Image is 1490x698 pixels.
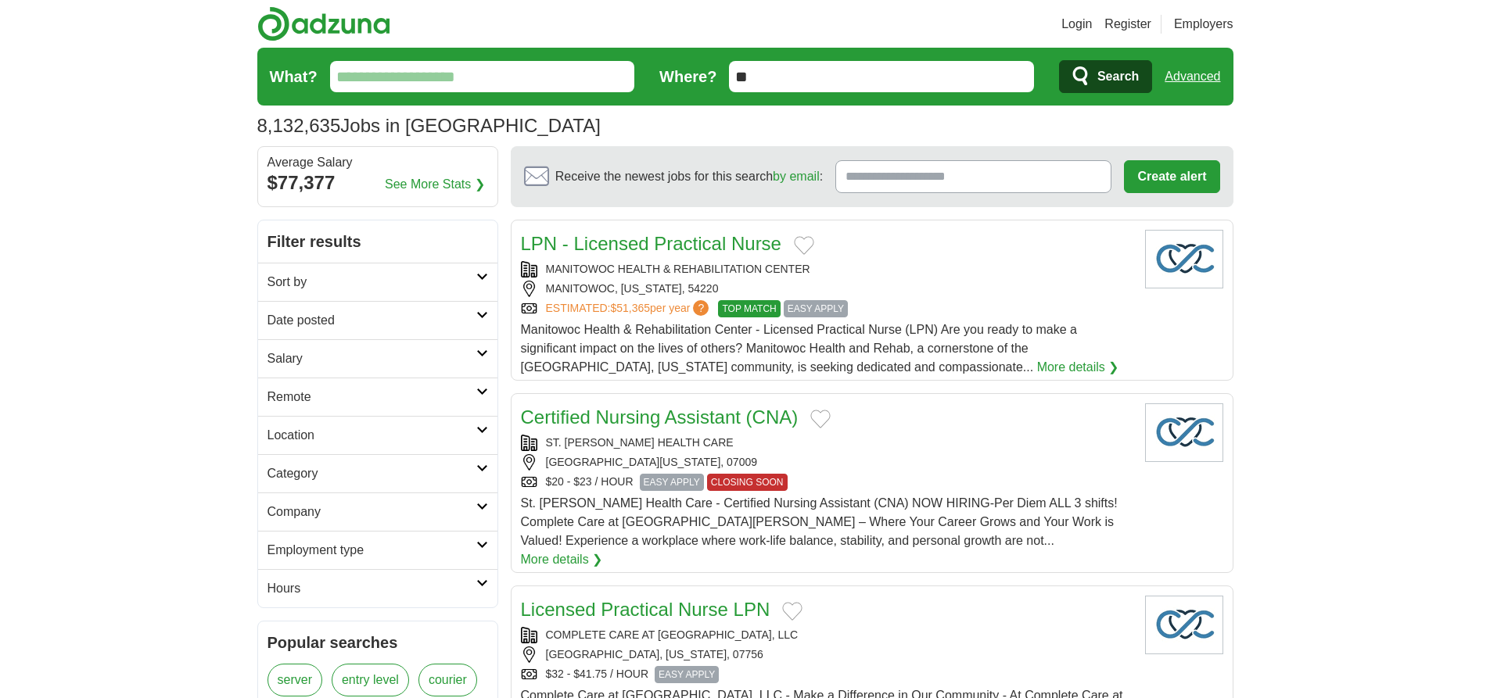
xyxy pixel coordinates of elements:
a: Date posted [258,301,497,339]
button: Search [1059,60,1152,93]
a: Register [1104,15,1151,34]
a: Category [258,454,497,492]
h2: Date posted [267,311,476,330]
div: ST. [PERSON_NAME] HEALTH CARE [521,435,1133,451]
a: See More Stats ❯ [385,175,485,194]
h2: Filter results [258,220,497,263]
h2: Hours [267,579,476,598]
a: Employers [1174,15,1233,34]
a: Location [258,416,497,454]
button: Add to favorite jobs [794,236,814,255]
img: Company logo [1145,230,1223,288]
div: $20 - $23 / HOUR [521,474,1133,491]
span: EASY APPLY [784,300,848,317]
span: Search [1097,61,1139,92]
div: [GEOGRAPHIC_DATA][US_STATE], 07009 [521,454,1133,471]
a: ESTIMATED:$51,365per year? [546,300,713,317]
h2: Location [267,426,476,445]
h2: Remote [267,388,476,406]
span: TOP MATCH [718,300,780,317]
a: Sort by [258,263,497,301]
h2: Company [267,503,476,521]
h2: Salary [267,349,476,368]
h2: Sort by [267,273,476,292]
div: COMPLETE CARE AT [GEOGRAPHIC_DATA], LLC [521,627,1133,643]
button: Add to favorite jobs [810,410,831,428]
label: What? [270,65,318,88]
span: 8,132,635 [257,112,341,140]
span: Manitowoc Health & Rehabilitation Center - Licensed Practical Nurse (LPN) Are you ready to make a... [521,323,1077,374]
div: $77,377 [267,169,488,197]
a: Licensed Practical Nurse LPN [521,599,770,620]
div: MANITOWOC HEALTH & REHABILITATION CENTER [521,261,1133,277]
a: Certified Nursing Assistant (CNA) [521,406,799,428]
a: server [267,664,322,696]
a: Remote [258,378,497,416]
div: MANITOWOC, [US_STATE], 54220 [521,281,1133,297]
a: Employment type [258,531,497,569]
img: Company logo [1145,403,1223,462]
a: More details ❯ [1037,358,1119,377]
a: Hours [258,569,497,607]
a: Login [1061,15,1092,34]
label: Where? [659,65,716,88]
h2: Popular searches [267,631,488,654]
img: Company logo [1145,596,1223,654]
a: Company [258,492,497,531]
a: courier [418,664,477,696]
span: EASY APPLY [640,474,704,491]
span: ? [693,300,709,316]
span: St. [PERSON_NAME] Health Care - Certified Nursing Assistant (CNA) NOW HIRING-Per Diem ALL 3 shift... [521,496,1118,547]
span: CLOSING SOON [707,474,788,491]
span: $51,365 [610,302,650,314]
span: Receive the newest jobs for this search : [555,167,823,186]
span: EASY APPLY [655,666,719,683]
a: by email [773,170,820,183]
button: Create alert [1124,160,1219,193]
button: Add to favorite jobs [782,602,802,621]
img: Adzuna logo [257,6,390,41]
div: Average Salary [267,156,488,169]
a: LPN - Licensed Practical Nurse [521,233,781,254]
h1: Jobs in [GEOGRAPHIC_DATA] [257,115,601,136]
h2: Category [267,464,476,483]
h2: Employment type [267,541,476,560]
a: Salary [258,339,497,378]
a: More details ❯ [521,550,603,569]
div: $32 - $41.75 / HOUR [521,666,1133,683]
div: [GEOGRAPHIC_DATA], [US_STATE], 07756 [521,646,1133,663]
a: Advanced [1165,61,1220,92]
a: entry level [332,664,409,696]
